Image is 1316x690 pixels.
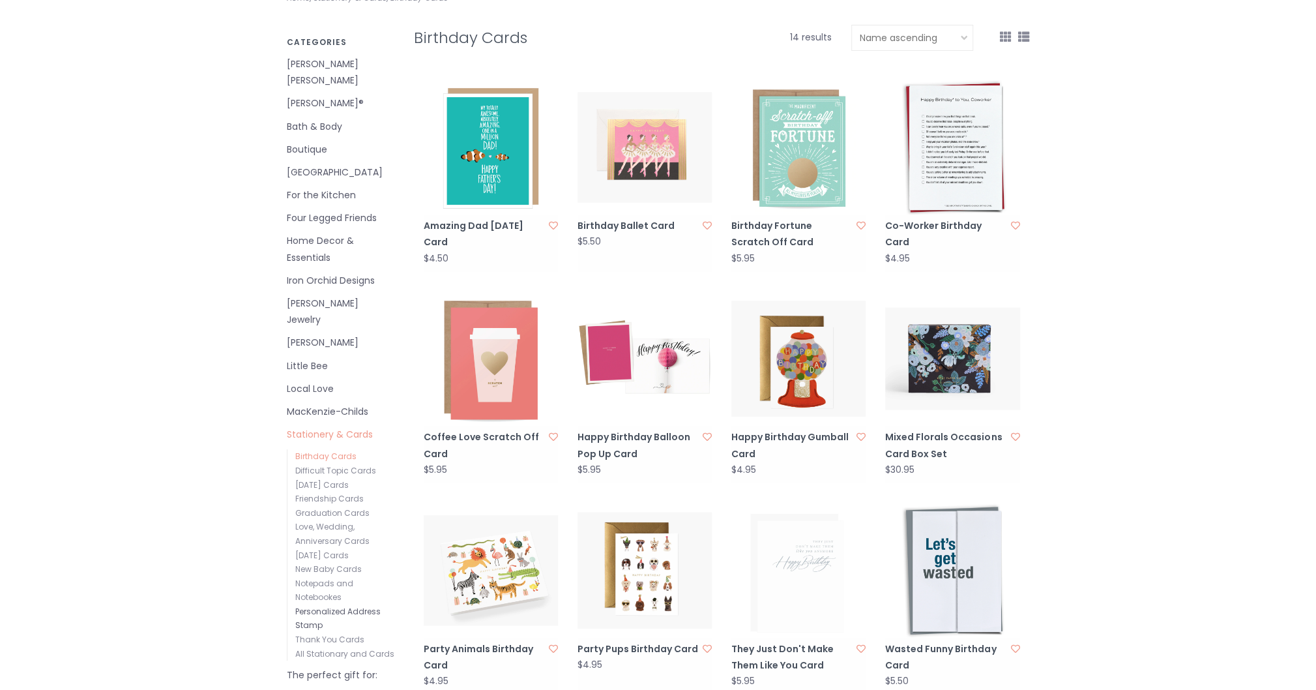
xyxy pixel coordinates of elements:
[295,521,370,547] a: Love, Wedding, Anniversary Cards
[295,606,381,631] a: Personalized Address Stamp
[731,80,866,215] img: Birthday Fortune Scratch Off Card
[295,507,370,518] a: Graduation Cards
[549,430,558,443] a: Add to wishlist
[295,634,364,645] a: Thank You Cards
[578,237,601,247] div: $5.50
[287,56,394,89] a: [PERSON_NAME] [PERSON_NAME]
[295,648,394,659] a: All Stationary and Cards
[578,218,699,234] a: Birthday Ballet Card
[424,254,448,263] div: $4.50
[287,164,394,181] a: [GEOGRAPHIC_DATA]
[885,641,1006,674] a: Wasted Funny Birthday Card
[856,430,866,443] a: Add to wishlist
[287,404,394,420] a: MacKenzie-Childs
[578,641,699,657] a: Party Pups Birthday Card
[1011,430,1020,443] a: Add to wishlist
[578,503,712,637] img: Rifle Paper Co. Party Pups Birthday Card
[287,187,394,203] a: For the Kitchen
[731,676,755,686] div: $5.95
[424,218,545,250] a: Amazing Dad [DATE] Card
[287,142,394,158] a: Boutique
[578,429,699,462] a: Happy Birthday Balloon Pop Up Card
[885,503,1019,637] img: Wasted Funny Birthday Card
[424,80,558,215] img: Amazing Dad Father's Day Card
[731,641,853,674] a: They Just Don't Make Them Like You Card
[287,381,394,397] a: Local Love
[287,95,394,112] a: [PERSON_NAME]®
[287,233,394,265] a: Home Decor & Essentials
[295,578,353,603] a: Notepads and Notebookes
[731,254,755,263] div: $5.95
[424,465,447,475] div: $5.95
[287,295,394,328] a: [PERSON_NAME] Jewelry
[414,29,688,46] h1: Birthday Cards
[731,292,866,426] img: Rifle Paper Co. Happy Birthday Gumball Card
[856,642,866,655] a: Add to wishlist
[578,660,602,670] div: $4.95
[703,219,712,232] a: Add to wishlist
[295,550,349,561] a: [DATE] Cards
[731,465,756,475] div: $4.95
[424,292,558,426] img: Coffee Love Scratch Off Card
[731,218,853,250] a: Birthday Fortune Scratch Off Card
[424,429,545,462] a: Coffee Love Scratch Off Card
[731,503,866,637] img: They Just Don't Make Them Like You Card
[287,38,394,46] h3: Categories
[424,503,558,637] img: Rifle Paper Co. Party Animals Birthday Card
[885,80,1019,215] img: Co-Worker Birthday Card
[731,429,853,462] a: Happy Birthday Gumball Card
[578,465,601,475] div: $5.95
[790,31,832,44] span: 14 results
[1011,642,1020,655] a: Add to wishlist
[703,430,712,443] a: Add to wishlist
[295,465,376,476] a: Difficult Topic Cards
[287,273,394,289] a: Iron Orchid Designs
[287,358,394,374] a: Little Bee
[287,210,394,226] a: Four Legged Friends
[549,642,558,655] a: Add to wishlist
[885,676,909,686] div: $5.50
[885,218,1006,250] a: Co-Worker Birthday Card
[295,493,364,504] a: Friendship Cards
[549,219,558,232] a: Add to wishlist
[287,667,394,683] a: The perfect gift for:
[856,219,866,232] a: Add to wishlist
[885,465,914,475] div: $30.95
[295,451,357,462] a: Birthday Cards
[703,642,712,655] a: Add to wishlist
[287,335,394,351] a: [PERSON_NAME]
[424,676,448,686] div: $4.95
[287,427,394,443] a: Stationery & Cards
[424,641,545,674] a: Party Animals Birthday Card
[295,563,362,575] a: New Baby Cards
[295,479,349,490] a: [DATE] Cards
[885,254,910,263] div: $4.95
[578,80,712,215] img: Rifle Paper Co. Birthday Ballet Card
[287,119,394,135] a: Bath & Body
[885,429,1006,462] a: Mixed Florals Occasions Card Box Set
[1011,219,1020,232] a: Add to wishlist
[578,292,712,426] img: Happy Birthday Balloon Pop Up Card
[885,292,1019,426] img: Rifle Paper Co. Mixed Florals Occasions Card Box Set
